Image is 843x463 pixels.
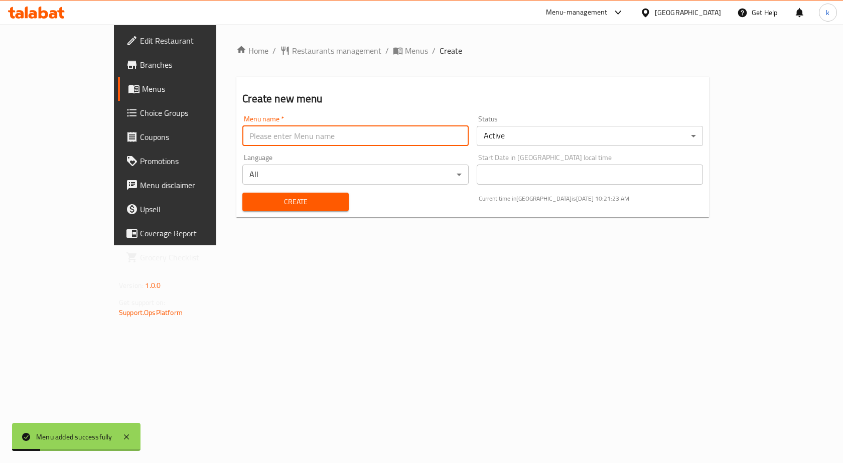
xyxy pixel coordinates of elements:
span: k [826,7,829,18]
div: [GEOGRAPHIC_DATA] [655,7,721,18]
a: Branches [118,53,255,77]
span: Menus [405,45,428,57]
button: Create [242,193,348,211]
div: Menu-management [546,7,608,19]
span: Version: [119,279,144,292]
span: Branches [140,59,247,71]
span: Upsell [140,203,247,215]
a: Grocery Checklist [118,245,255,269]
p: Current time in [GEOGRAPHIC_DATA] is [DATE] 10:21:23 AM [479,194,703,203]
div: Active [477,126,703,146]
div: Menu added successfully [36,431,112,442]
a: Upsell [118,197,255,221]
span: Menus [142,83,247,95]
input: Please enter Menu name [242,126,469,146]
span: Coupons [140,131,247,143]
span: Restaurants management [292,45,381,57]
span: Create [440,45,462,57]
a: Menus [118,77,255,101]
span: Edit Restaurant [140,35,247,47]
span: Menu disclaimer [140,179,247,191]
li: / [272,45,276,57]
span: Promotions [140,155,247,167]
span: Choice Groups [140,107,247,119]
div: All [242,165,469,185]
nav: breadcrumb [236,45,709,57]
span: Get support on: [119,296,165,309]
span: Grocery Checklist [140,251,247,263]
li: / [432,45,436,57]
span: Coverage Report [140,227,247,239]
a: Support.OpsPlatform [119,306,183,319]
h2: Create new menu [242,91,703,106]
a: Restaurants management [280,45,381,57]
span: 1.0.0 [145,279,161,292]
a: Coupons [118,125,255,149]
a: Edit Restaurant [118,29,255,53]
a: Menus [393,45,428,57]
a: Choice Groups [118,101,255,125]
span: Create [250,196,340,208]
a: Coverage Report [118,221,255,245]
a: Menu disclaimer [118,173,255,197]
li: / [385,45,389,57]
a: Promotions [118,149,255,173]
